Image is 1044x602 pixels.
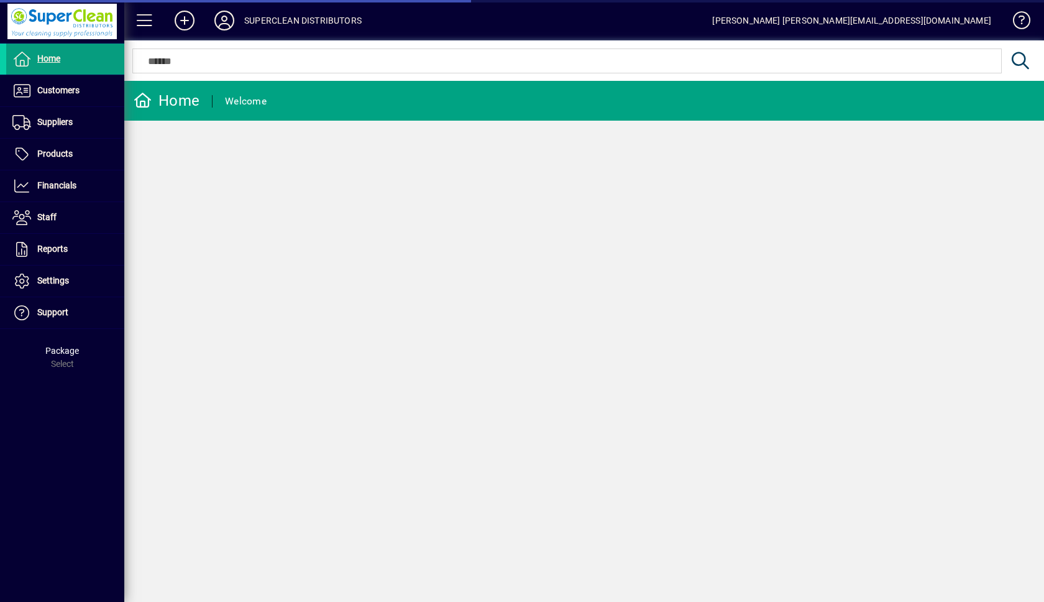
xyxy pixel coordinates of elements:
div: SUPERCLEAN DISTRIBUTORS [244,11,362,30]
span: Support [37,307,68,317]
span: Reports [37,244,68,254]
div: [PERSON_NAME] [PERSON_NAME][EMAIL_ADDRESS][DOMAIN_NAME] [712,11,991,30]
span: Customers [37,85,80,95]
span: Package [45,346,79,356]
a: Financials [6,170,124,201]
div: Welcome [225,91,267,111]
a: Products [6,139,124,170]
span: Suppliers [37,117,73,127]
button: Profile [204,9,244,32]
span: Home [37,53,60,63]
a: Support [6,297,124,328]
span: Products [37,149,73,159]
button: Add [165,9,204,32]
span: Settings [37,276,69,285]
a: Customers [6,75,124,106]
a: Settings [6,266,124,297]
div: Home [134,91,199,111]
a: Suppliers [6,107,124,138]
span: Financials [37,180,76,190]
span: Staff [37,212,57,222]
a: Reports [6,234,124,265]
a: Knowledge Base [1004,2,1028,43]
a: Staff [6,202,124,233]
